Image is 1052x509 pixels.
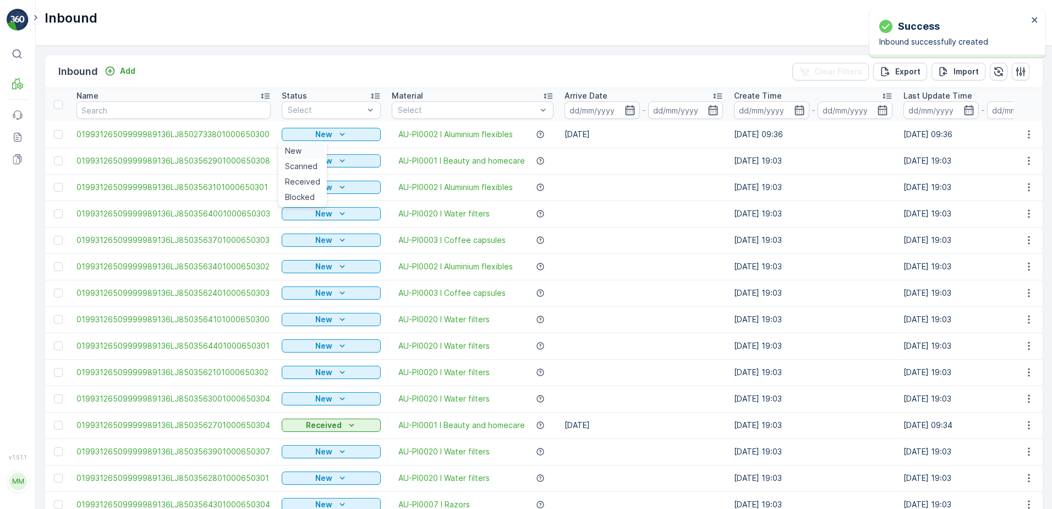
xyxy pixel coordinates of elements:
p: Inbound [58,64,98,79]
button: New [282,181,381,194]
a: 01993126509999989136LJ8503563401000650302 [76,261,271,272]
p: Material [392,90,423,101]
button: New [282,207,381,220]
span: 01993126509999989136LJ8503563001000650304 [76,393,271,404]
p: New [315,473,332,484]
p: New [315,235,332,246]
a: 01993126509999989136LJ8503562101000650302 [76,367,271,378]
input: dd/mm/yyyy [903,101,979,119]
div: Toggle Row Selected [54,289,63,297]
p: Name [76,90,98,101]
a: AU-PI0020 I Water filters [398,340,490,351]
a: AU-PI0002 I Aluminium flexibles [398,182,513,193]
a: AU-PI0020 I Water filters [398,446,490,457]
input: dd/mm/yyyy [565,101,640,119]
p: Inbound [45,9,97,27]
span: AU-PI0003 I Coffee capsules [398,288,506,299]
a: AU-PI0020 I Water filters [398,393,490,404]
div: Toggle Row Selected [54,315,63,324]
span: New [285,145,302,156]
td: [DATE] 19:03 [728,465,898,491]
span: 01993126509999989136LJ8503562401000650303 [76,288,271,299]
p: New [315,367,332,378]
p: - [812,104,815,117]
td: [DATE] 19:03 [728,412,898,438]
button: New [282,392,381,405]
button: New [282,128,381,141]
button: New [282,234,381,247]
a: 01993126509999989136LJ8503562701000650304 [76,420,271,431]
td: [DATE] 19:03 [728,174,898,201]
button: Export [873,63,927,80]
p: Create Time [734,90,782,101]
td: [DATE] 19:03 [728,306,898,333]
td: [DATE] 19:03 [728,280,898,306]
p: New [315,288,332,299]
div: Toggle Row Selected [54,447,63,456]
button: Add [100,64,140,78]
a: AU-PI0001 I Beauty and homecare [398,155,525,166]
p: Arrive Date [565,90,607,101]
button: New [282,313,381,326]
span: 01993126509999989136LJ8503562801000650301 [76,473,271,484]
input: dd/mm/yyyy [648,101,724,119]
td: [DATE] 19:03 [728,333,898,359]
a: AU-PI0002 I Aluminium flexibles [398,261,513,272]
span: 01993126509999989136LJ8503563701000650303 [76,235,271,246]
td: [DATE] 19:03 [728,438,898,465]
input: dd/mm/yyyy [734,101,809,119]
span: Scanned [285,161,317,172]
p: Status [282,90,307,101]
button: Import [932,63,985,80]
p: - [642,104,646,117]
div: Toggle Row Selected [54,236,63,245]
button: MM [7,463,29,500]
span: AU-PI0001 I Beauty and homecare [398,420,525,431]
a: AU-PI0020 I Water filters [398,367,490,378]
a: AU-PI0003 I Coffee capsules [398,235,506,246]
p: New [315,129,332,140]
td: [DATE] 19:03 [728,386,898,412]
p: - [981,104,985,117]
a: 01993126509999989136LJ8503564001000650303 [76,208,271,219]
p: Inbound successfully created [879,36,1028,47]
div: Toggle Row Selected [54,262,63,271]
button: New [282,366,381,379]
td: [DATE] [559,121,728,148]
ul: New [278,141,327,207]
p: Received [306,420,342,431]
div: Toggle Row Selected [54,394,63,403]
td: [DATE] 19:03 [728,148,898,174]
p: New [315,393,332,404]
div: Toggle Row Selected [54,130,63,139]
p: New [315,446,332,457]
a: AU-PI0020 I Water filters [398,208,490,219]
div: Toggle Row Selected [54,368,63,377]
p: New [315,261,332,272]
button: New [282,472,381,485]
a: 01993126509999989136LJ8503562901000650308 [76,155,271,166]
a: 01993126509999989136LJ8503564401000650301 [76,340,271,351]
span: Blocked [285,192,315,203]
p: Select [398,105,536,116]
span: AU-PI0020 I Water filters [398,473,490,484]
td: [DATE] 19:03 [728,359,898,386]
a: 01993126509999989136LJ8502733801000650300 [76,129,271,140]
a: AU-PI0020 I Water filters [398,314,490,325]
td: [DATE] 19:03 [728,201,898,227]
div: Toggle Row Selected [54,156,63,165]
button: New [282,339,381,353]
a: 01993126509999989136LJ8503563901000650307 [76,446,271,457]
button: Clear Filters [792,63,869,80]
